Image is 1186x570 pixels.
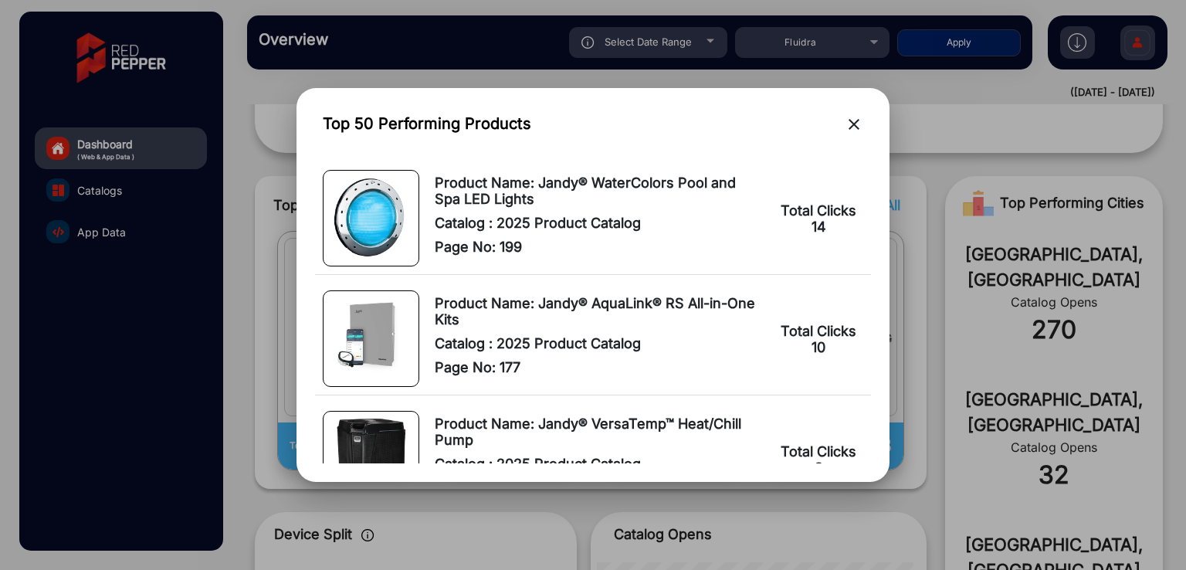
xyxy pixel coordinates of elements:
span: Catalog : 2025 Product Catalog [435,456,763,472]
span: Product Name: Jandy® VersaTemp™ Heat/Chill Pump [435,416,763,448]
span: 9 [815,460,823,476]
img: Product Image [324,412,418,507]
img: Product Image [324,291,418,386]
span: Total Clicks [781,443,856,460]
span: Page No: 199 [435,239,763,255]
span: Product Name: Jandy® WaterColors Pool and Spa LED Lights [435,175,763,207]
span: 10 [812,339,825,355]
span: Product Name: Jandy® AquaLink® RS All-in-One Kits [435,295,762,327]
span: Catalog : 2025 Product Catalog [435,335,762,351]
span: Total Clicks [781,202,856,219]
mat-icon: close [845,115,863,134]
span: Total Clicks [781,323,856,339]
h3: Top 50 Performing Products [323,114,531,133]
span: 14 [812,219,826,235]
img: Product Image [324,171,418,266]
span: Catalog : 2025 Product Catalog [435,215,763,231]
span: Page No: 177 [435,359,762,375]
